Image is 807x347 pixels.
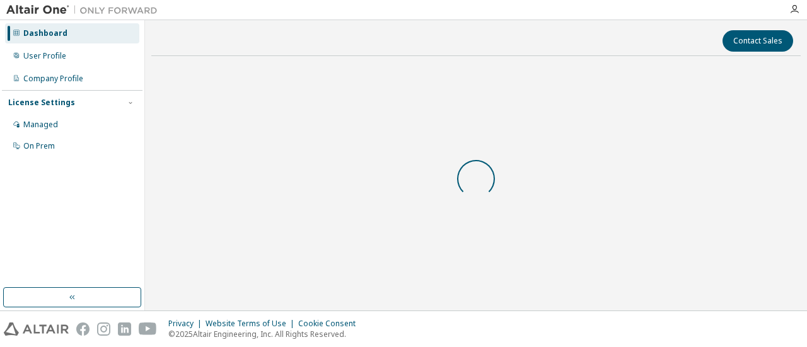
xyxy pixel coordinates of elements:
div: Managed [23,120,58,130]
div: Privacy [168,319,206,329]
img: instagram.svg [97,322,110,336]
div: On Prem [23,141,55,151]
div: Company Profile [23,74,83,84]
img: youtube.svg [139,322,157,336]
img: Altair One [6,4,164,16]
div: Cookie Consent [298,319,363,329]
img: facebook.svg [76,322,90,336]
div: User Profile [23,51,66,61]
div: Website Terms of Use [206,319,298,329]
div: Dashboard [23,28,67,38]
div: License Settings [8,98,75,108]
img: altair_logo.svg [4,322,69,336]
p: © 2025 Altair Engineering, Inc. All Rights Reserved. [168,329,363,339]
button: Contact Sales [723,30,793,52]
img: linkedin.svg [118,322,131,336]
